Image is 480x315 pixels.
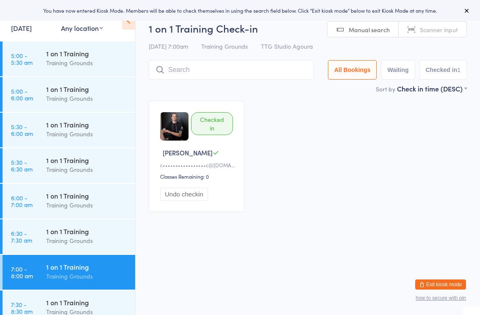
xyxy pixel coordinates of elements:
[419,60,467,80] button: Checked in1
[457,66,461,73] div: 1
[46,129,128,139] div: Training Grounds
[11,52,33,66] time: 5:00 - 5:30 am
[11,123,33,137] time: 5:30 - 6:00 am
[11,23,32,33] a: [DATE]
[381,60,415,80] button: Waiting
[46,49,128,58] div: 1 on 1 Training
[14,7,466,14] div: You have now entered Kiosk Mode. Members will be able to check themselves in using the search fie...
[46,271,128,281] div: Training Grounds
[3,148,135,183] a: 5:30 -6:30 am1 on 1 TrainingTraining Grounds
[11,194,33,208] time: 6:00 - 7:00 am
[149,42,188,50] span: [DATE] 7:00am
[349,25,390,34] span: Manual search
[160,112,189,141] img: image1720832138.png
[46,120,128,129] div: 1 on 1 Training
[376,85,395,93] label: Sort by
[11,265,33,279] time: 7:00 - 8:00 am
[160,173,236,180] div: Classes Remaining: 0
[201,42,248,50] span: Training Grounds
[46,298,128,307] div: 1 on 1 Training
[46,165,128,174] div: Training Grounds
[163,148,213,157] span: [PERSON_NAME]
[46,58,128,68] div: Training Grounds
[3,113,135,147] a: 5:30 -6:00 am1 on 1 TrainingTraining Grounds
[3,184,135,218] a: 6:00 -7:00 am1 on 1 TrainingTraining Grounds
[415,279,466,290] button: Exit kiosk mode
[149,21,467,35] h2: 1 on 1 Training Check-in
[3,77,135,112] a: 5:00 -6:00 am1 on 1 TrainingTraining Grounds
[11,230,32,243] time: 6:30 - 7:30 am
[46,200,128,210] div: Training Grounds
[416,295,466,301] button: how to secure with pin
[160,188,208,201] button: Undo checkin
[11,88,33,101] time: 5:00 - 6:00 am
[3,219,135,254] a: 6:30 -7:30 am1 on 1 TrainingTraining Grounds
[46,155,128,165] div: 1 on 1 Training
[61,23,103,33] div: Any location
[160,161,236,169] div: c•••••••••••••••••c@[DOMAIN_NAME]
[191,112,233,135] div: Checked in
[46,227,128,236] div: 1 on 1 Training
[3,255,135,290] a: 7:00 -8:00 am1 on 1 TrainingTraining Grounds
[149,60,314,80] input: Search
[46,236,128,246] div: Training Grounds
[11,159,33,172] time: 5:30 - 6:30 am
[46,262,128,271] div: 1 on 1 Training
[11,301,33,315] time: 7:30 - 8:30 am
[420,25,458,34] span: Scanner input
[397,84,467,93] div: Check in time (DESC)
[3,41,135,76] a: 5:00 -5:30 am1 on 1 TrainingTraining Grounds
[261,42,313,50] span: TTG Studio Agoura
[46,84,128,94] div: 1 on 1 Training
[46,191,128,200] div: 1 on 1 Training
[46,94,128,103] div: Training Grounds
[328,60,377,80] button: All Bookings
